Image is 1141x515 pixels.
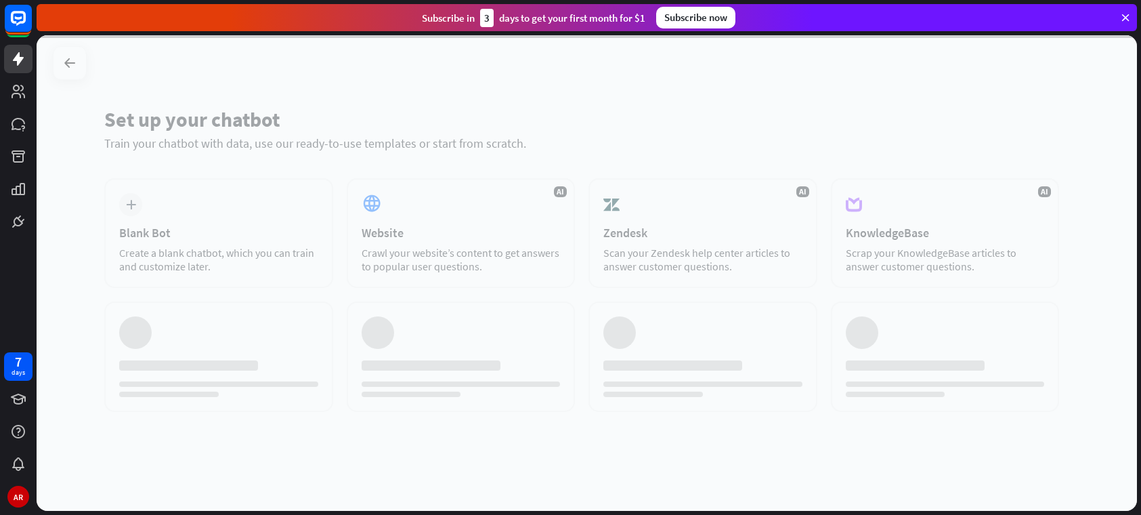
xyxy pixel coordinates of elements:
div: 7 [15,356,22,368]
div: AR [7,486,29,508]
div: Subscribe now [656,7,735,28]
a: 7 days [4,352,33,381]
div: 3 [480,9,494,27]
div: days [12,368,25,377]
div: Subscribe in days to get your first month for $1 [422,9,645,27]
